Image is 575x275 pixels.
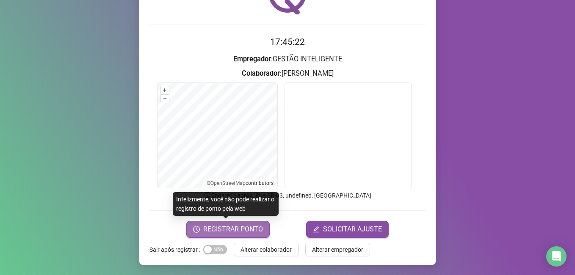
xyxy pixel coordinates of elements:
[313,226,320,233] span: edit
[546,246,567,267] div: Open Intercom Messenger
[207,180,275,186] li: © contributors.
[161,86,169,94] button: +
[161,95,169,103] button: –
[270,37,305,47] time: 17:45:22
[173,192,279,216] div: Infelizmente, você não pode realizar o registro de ponto pela web
[193,226,200,233] span: clock-circle
[149,54,426,65] h3: : GESTÃO INTELIGENTE
[149,191,426,200] p: Endereço aprox. : Rua SR-03, undefined, [GEOGRAPHIC_DATA]
[241,245,292,254] span: Alterar colaborador
[203,224,263,234] span: REGISTRAR PONTO
[323,224,382,234] span: SOLICITAR AJUSTE
[305,243,370,256] button: Alterar empregador
[242,69,280,77] strong: Colaborador
[234,243,299,256] button: Alterar colaborador
[149,243,203,256] label: Sair após registrar
[312,245,363,254] span: Alterar empregador
[204,191,211,199] span: info-circle
[210,180,246,186] a: OpenStreetMap
[233,55,271,63] strong: Empregador
[186,221,270,238] button: REGISTRAR PONTO
[149,68,426,79] h3: : [PERSON_NAME]
[306,221,389,238] button: editSOLICITAR AJUSTE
